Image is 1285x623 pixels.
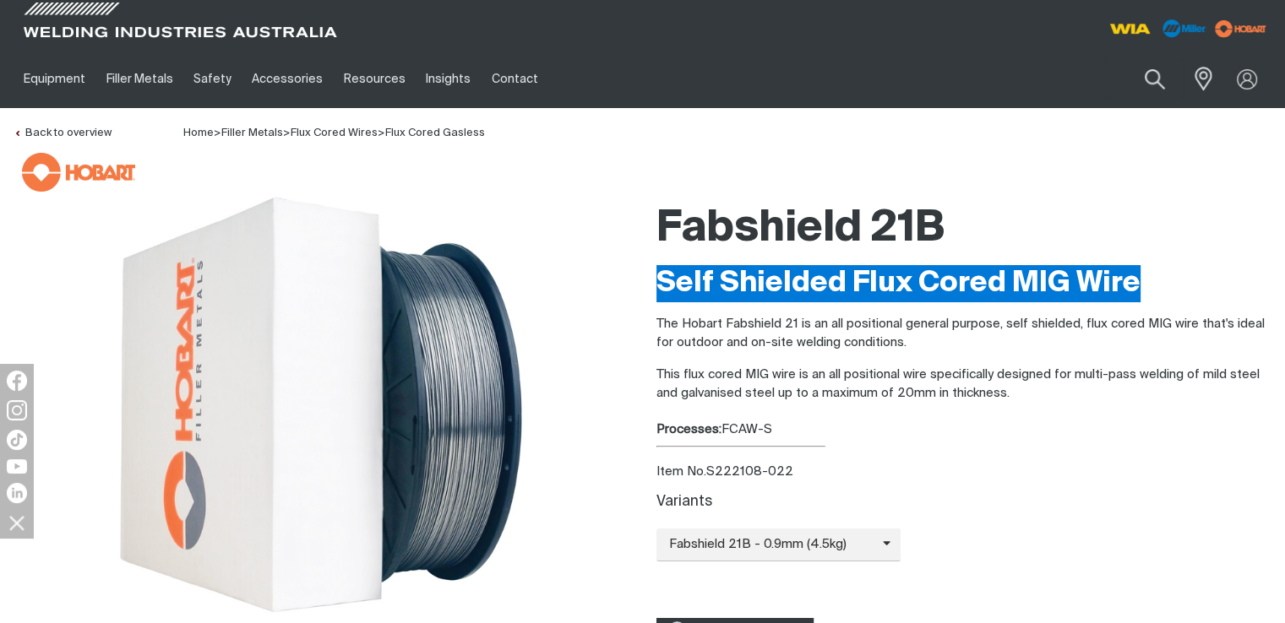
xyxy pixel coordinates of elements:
p: This flux cored MIG wire is an all positional wire specifically designed for multi-pass welding o... [656,366,1272,404]
div: Item No. S222108-022 [656,463,1272,482]
a: Back to overview of Flux Cored Gasless [14,127,112,138]
img: miller [1210,16,1271,41]
img: YouTube [7,459,27,474]
a: Flux Cored Wires [291,127,378,138]
img: Instagram [7,400,27,420]
img: Facebook [7,371,27,391]
nav: Main [14,50,957,108]
strong: Processes: [656,423,721,436]
a: Filler Metals [95,50,182,108]
button: Search products [1126,59,1184,99]
label: Variants [656,495,712,509]
img: hide socials [3,508,31,537]
h1: Fabshield 21B [656,202,1272,257]
a: Safety [183,50,242,108]
a: Home [183,126,214,138]
span: Fabshield 21B - 0.9mm (4.5kg) [656,535,883,555]
p: The Hobart Fabshield 21 is an all positional general purpose, self shielded, flux cored MIG wire ... [656,315,1272,353]
h2: Self Shielded Flux Cored MIG Wire [656,265,1272,302]
a: Contact [481,50,547,108]
img: LinkedIn [7,483,27,503]
img: TikTok [7,430,27,450]
img: Fabshield 21B [110,193,532,615]
img: Hobart [22,153,135,192]
span: > [378,127,385,138]
div: FCAW-S [656,420,1272,440]
span: > [214,127,221,138]
a: Equipment [14,50,95,108]
a: Flux Cored Gasless [385,127,485,138]
a: Filler Metals [221,127,283,138]
a: Accessories [242,50,333,108]
a: Insights [416,50,481,108]
span: Home [183,127,214,138]
a: Resources [334,50,416,108]
span: > [283,127,291,138]
input: Product name or item number... [1105,59,1184,99]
